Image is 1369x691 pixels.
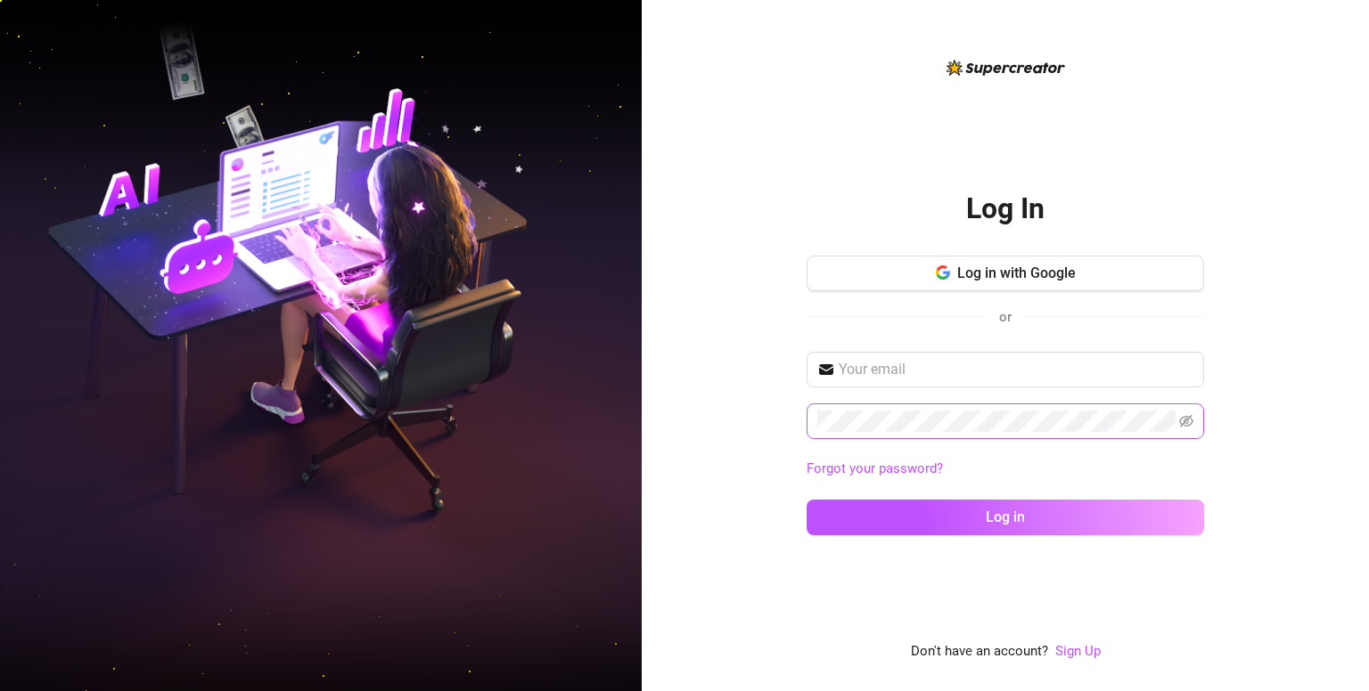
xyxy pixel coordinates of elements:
[839,359,1193,380] input: Your email
[807,459,1204,480] a: Forgot your password?
[1055,643,1101,659] a: Sign Up
[807,256,1204,291] button: Log in with Google
[807,460,943,476] a: Forgot your password?
[966,191,1045,227] h2: Log In
[957,264,1076,281] span: Log in with Google
[807,500,1204,535] button: Log in
[947,60,1065,76] img: logo-BBDzfeDw.svg
[999,309,1012,325] span: or
[911,641,1048,663] span: Don't have an account?
[986,508,1025,525] span: Log in
[1055,641,1101,663] a: Sign Up
[1179,414,1193,428] span: eye-invisible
